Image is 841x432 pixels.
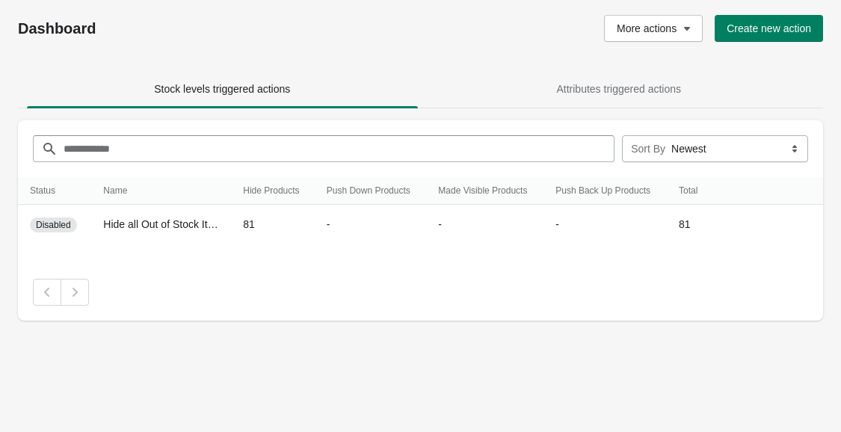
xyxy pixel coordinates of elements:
td: - [426,205,543,244]
button: Create new action [715,15,823,42]
span: Hide all Out of Stock Items [103,218,227,230]
span: Disabled [36,219,71,231]
th: Made Visible Products [426,177,543,205]
button: More actions [604,15,703,42]
td: - [543,205,667,244]
td: 81 [231,205,314,244]
td: 81 [667,205,712,244]
h1: Dashboard [18,19,344,37]
span: More actions [617,22,677,34]
span: Create new action [727,22,811,34]
th: Total [667,177,712,205]
nav: Pagination [33,279,808,306]
span: Stock levels triggered actions [154,83,290,95]
th: Name [91,177,231,205]
th: Status [18,177,91,205]
td: - [315,205,427,244]
th: Push Down Products [315,177,427,205]
span: Attributes triggered actions [556,83,681,95]
th: Hide Products [231,177,314,205]
th: Push Back Up Products [543,177,667,205]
